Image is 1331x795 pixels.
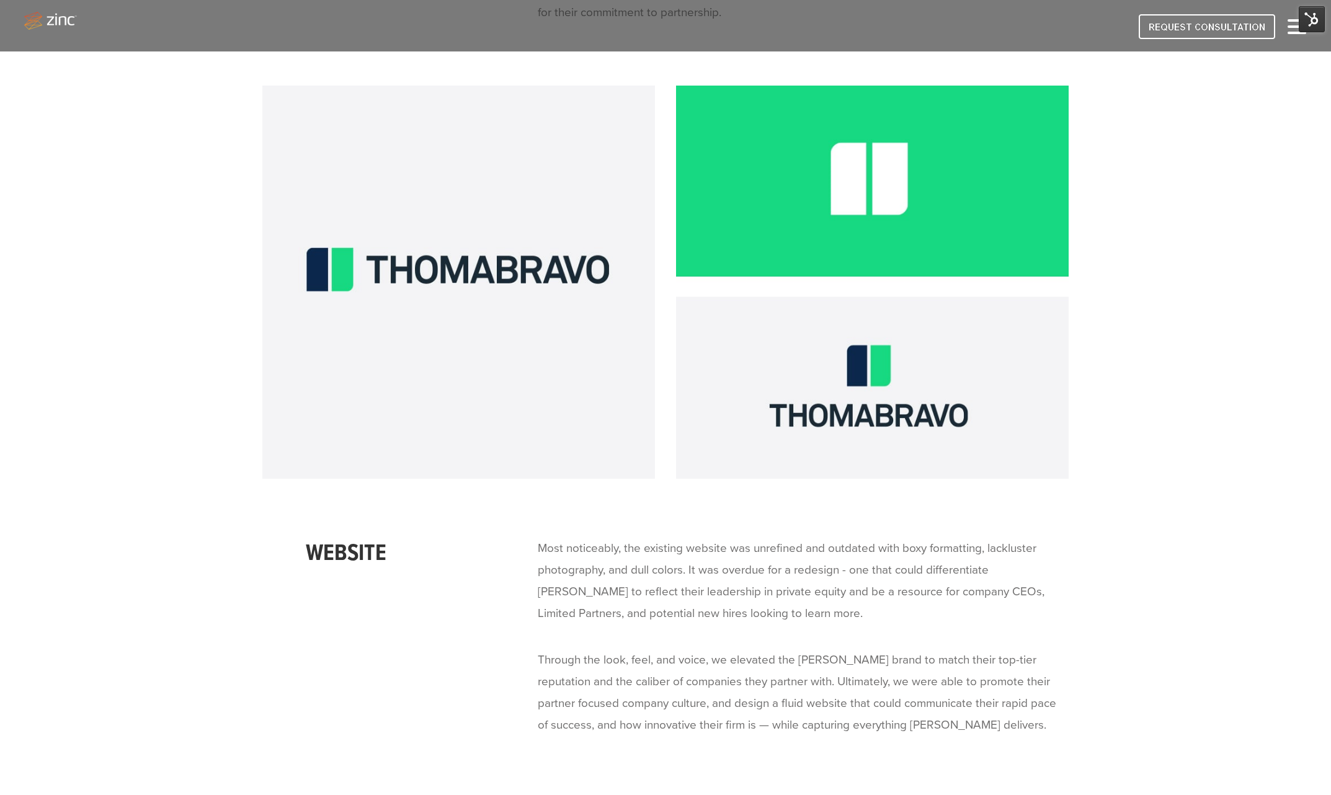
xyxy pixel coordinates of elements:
[1139,14,1275,39] img: REQUEST CONSULTATION
[262,543,517,566] h1: Website
[1299,6,1325,32] img: HubSpot Tools Menu Toggle
[676,86,1069,478] img: Thoma Bravo Mark
[538,649,1057,736] p: Through the look, feel, and voice, we elevated the [PERSON_NAME] brand to match their top-tier re...
[262,86,655,478] img: Thoma Bravo Logo
[538,538,1057,624] p: Most noticeably, the existing website was unrefined and outdated with boxy formatting, lackluster...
